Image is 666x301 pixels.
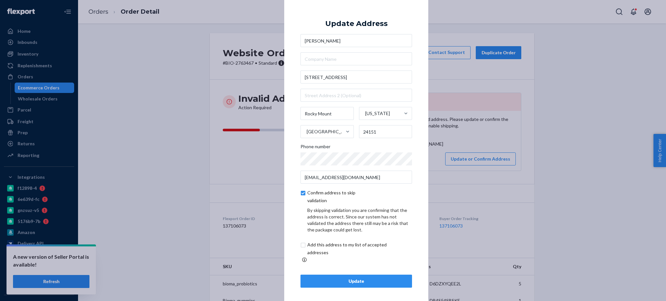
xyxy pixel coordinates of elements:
[359,125,412,138] input: ZIP Code
[300,71,412,84] input: Street Address
[300,89,412,102] input: Street Address 2 (Optional)
[307,207,412,233] div: By skipping validation you are confirming that the address is correct. Since our system has not v...
[300,171,412,184] input: Email (Only Required for International)
[300,143,330,152] span: Phone number
[300,107,354,120] input: City
[300,34,412,47] input: First & Last Name
[325,20,388,28] div: Update Address
[300,52,412,65] input: Company Name
[300,275,412,288] button: Update
[365,107,365,120] input: [US_STATE]
[306,278,406,284] div: Update
[365,110,390,117] div: [US_STATE]
[307,128,345,135] div: [GEOGRAPHIC_DATA]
